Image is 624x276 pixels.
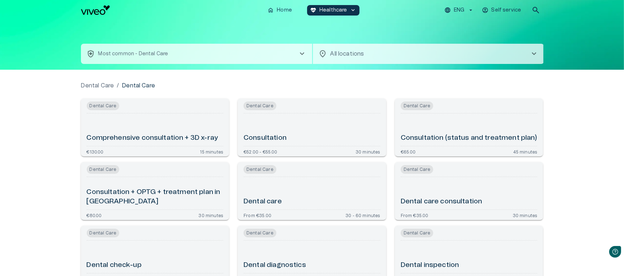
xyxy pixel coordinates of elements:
span: health_and_safety [87,49,95,58]
p: €65.00 [401,149,416,154]
h6: Comprehensive consultation + 3D x-ray [87,133,218,143]
a: Open service booking details [395,162,543,220]
iframe: Help widget launcher [568,243,624,263]
p: €130.00 [87,149,104,154]
span: Dental Care [401,229,434,237]
p: Home [277,7,292,14]
a: Open service booking details [238,99,386,156]
a: Open service booking details [238,162,386,220]
h6: Consultation (status and treatment plan) [401,133,537,143]
span: chevron_right [530,49,538,58]
button: open search modal [529,3,543,17]
span: Dental Care [244,229,276,237]
span: ecg_heart [310,7,317,13]
p: / [117,81,119,90]
a: Dental Care [81,81,114,90]
p: Dental Care [122,81,155,90]
p: From €35.00 [401,213,429,217]
button: ENG [443,5,475,16]
span: Dental Care [401,102,434,110]
a: Navigate to homepage [81,5,262,15]
span: keyboard_arrow_down [350,7,357,13]
p: 30 minutes [513,213,538,217]
p: 30 minutes [356,149,380,154]
h6: Dental care consultation [401,197,482,207]
p: All locations [330,49,518,58]
p: 45 minutes [513,149,538,154]
a: Open service booking details [395,99,543,156]
span: search [532,6,540,14]
span: location_on [319,49,327,58]
a: Open service booking details [81,162,229,220]
p: Self service [491,7,521,14]
p: €80.00 [87,213,102,217]
p: Most common - Dental Care [98,50,168,58]
h6: Consultation [244,133,287,143]
h6: Dental diagnostics [244,260,306,270]
span: home [267,7,274,13]
a: Open service booking details [81,99,229,156]
span: chevron_right [298,49,306,58]
span: Dental Care [87,102,120,110]
button: homeHome [264,5,296,16]
h6: Dental check-up [87,260,142,270]
span: Dental Care [244,165,276,174]
p: 30 minutes [198,213,223,217]
h6: Dental care [244,197,282,207]
h6: Dental inspection [401,260,459,270]
span: Dental Care [87,165,120,174]
button: ecg_heartHealthcarekeyboard_arrow_down [307,5,360,16]
p: 30 - 60 minutes [345,213,380,217]
button: Self service [481,5,523,16]
button: health_and_safetyMost common - Dental Carechevron_right [81,44,312,64]
h6: Consultation + OPTG + treatment plan in [GEOGRAPHIC_DATA] [87,187,224,207]
span: Dental Care [401,165,434,174]
span: Dental Care [87,229,120,237]
p: ENG [454,7,464,14]
p: From €35.00 [244,213,271,217]
p: Healthcare [319,7,347,14]
img: Viveo logo [81,5,110,15]
span: Dental Care [244,102,276,110]
p: €52.00 - €55.00 [244,149,277,154]
p: 15 minutes [200,149,223,154]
